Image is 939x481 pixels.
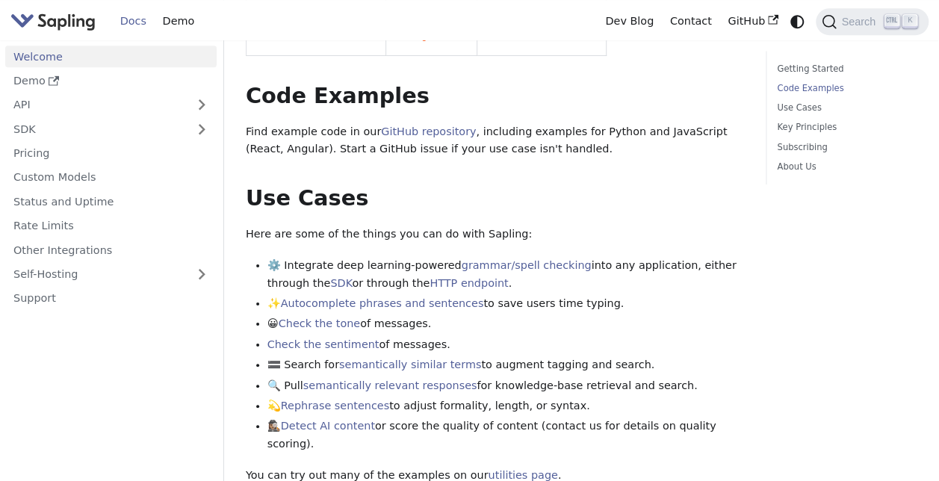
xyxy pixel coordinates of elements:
a: Contact [662,10,720,33]
a: semantically similar terms [339,359,481,370]
a: Rate Limits [5,215,217,237]
button: Search (Ctrl+K) [816,8,928,35]
li: 💫 to adjust formality, length, or syntax. [267,397,745,415]
a: Demo [155,10,202,33]
li: 🕵🏽‍♀️ or score the quality of content (contact us for details on quality scoring). [267,418,745,453]
img: Sapling.ai [10,10,96,32]
a: Autocomplete phrases and sentences [281,297,484,309]
a: Pricing [5,143,217,164]
a: Use Cases [777,101,912,115]
li: 🔍 Pull for knowledge-base retrieval and search. [267,377,745,395]
a: Detect AI content [281,420,375,432]
li: 🟰 Search for to augment tagging and search. [267,356,745,374]
a: About Us [777,160,912,174]
a: Subscribing [777,140,912,155]
p: Find example code in our , including examples for Python and JavaScript (React, Angular). Start a... [246,123,744,159]
a: HTTP endpoint [430,277,508,289]
span: Search [837,16,884,28]
button: Expand sidebar category 'SDK' [187,118,217,140]
p: Here are some of the things you can do with Sapling: [246,226,744,243]
a: Check the sentiment [267,338,379,350]
a: Welcome [5,46,217,67]
h2: Use Cases [246,185,744,212]
a: Check the tone [279,317,360,329]
a: Status and Uptime [5,190,217,212]
a: Support [5,288,217,309]
li: 😀 of messages. [267,315,745,333]
li: ⚙️ Integrate deep learning-powered into any application, either through the or through the . [267,257,745,293]
button: Expand sidebar category 'API' [187,94,217,116]
a: Custom Models [5,167,217,188]
a: SDK [330,277,352,289]
a: GitHub repository [381,125,476,137]
a: Other Integrations [5,239,217,261]
a: grammar/spell checking [462,259,592,271]
a: Rephrase sentences [281,400,389,412]
a: Self-Hosting [5,264,217,285]
a: utilities page [488,469,557,481]
a: Getting Started [777,62,912,76]
a: Demo [5,70,217,92]
a: Code Examples [777,81,912,96]
a: Key Principles [777,120,912,134]
a: Dev Blog [597,10,661,33]
a: semantically relevant responses [303,379,477,391]
li: ✨ to save users time typing. [267,295,745,313]
li: of messages. [267,336,745,354]
h2: Code Examples [246,83,744,110]
a: GitHub [719,10,786,33]
a: SDK [5,118,187,140]
a: API [5,94,187,116]
kbd: K [902,14,917,28]
a: Docs [112,10,155,33]
button: Switch between dark and light mode (currently system mode) [787,10,808,32]
a: Sapling.ai [10,10,101,32]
